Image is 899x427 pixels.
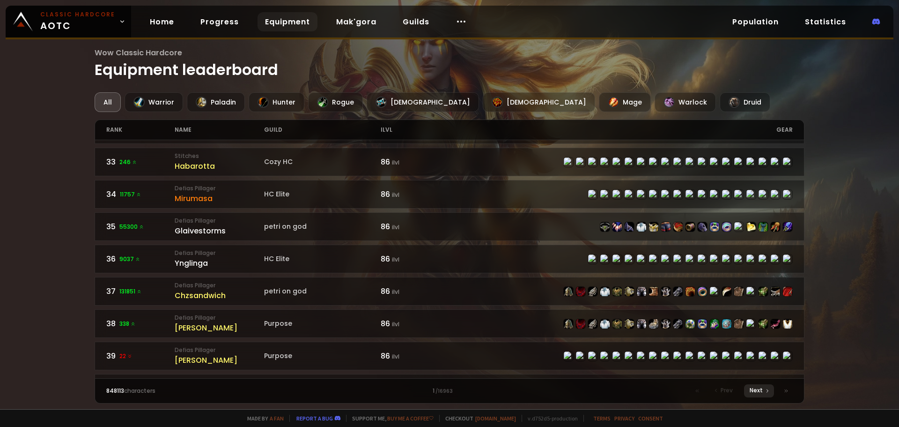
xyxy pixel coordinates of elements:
[392,352,399,360] small: ilvl
[106,387,124,395] span: 848113
[649,319,658,329] img: item-22480
[95,342,805,370] a: 3922 Defias Pillager[PERSON_NAME]Purpose86 ilvlitem-22478item-19377item-22479item-6795item-21364i...
[625,287,634,296] img: item-22482
[734,287,744,296] img: item-21710
[381,221,449,232] div: 86
[759,222,768,232] img: item-22960
[381,253,449,265] div: 86
[750,386,763,395] span: Next
[722,287,731,296] img: item-19406
[710,222,719,232] img: item-23061
[95,92,121,112] div: All
[175,281,264,290] small: Defias Pillager
[106,387,278,395] div: characters
[593,415,611,422] a: Terms
[95,47,805,59] span: Wow Classic Hardcore
[392,255,399,263] small: ilvl
[264,319,381,329] div: Purpose
[264,120,381,140] div: guild
[600,222,610,232] img: item-22514
[435,388,453,395] small: / 16963
[522,415,578,422] span: v. d752d5 - production
[175,193,264,204] div: Mirumasa
[264,222,381,232] div: petri on god
[175,184,264,193] small: Defias Pillager
[721,386,733,395] span: Prev
[346,415,434,422] span: Support me,
[439,415,516,422] span: Checkout
[673,287,683,296] img: item-22481
[381,188,449,200] div: 86
[119,320,136,328] span: 338
[771,222,780,232] img: item-17113
[673,222,683,232] img: item-22516
[95,212,805,241] a: 3555300 Defias PillagerGlaivestormspetri on god86 ilvlitem-22514item-21690item-22515item-6795item...
[120,190,141,199] span: 11757
[612,319,622,329] img: item-21364
[475,415,516,422] a: [DOMAIN_NAME]
[106,188,175,200] div: 34
[797,12,854,31] a: Statistics
[258,12,317,31] a: Equipment
[95,180,805,209] a: 3411757 Defias PillagerMirumasaHC Elite86 ilvlitem-22490item-21712item-22491item-22488item-22494i...
[576,287,585,296] img: item-19377
[661,287,671,296] img: item-22483
[106,350,175,362] div: 39
[95,374,805,403] a: 40206707 Defias PillagerBatbearpetri on god86 ilvlitem-22478item-19377item-22479item-21364item-22...
[308,92,363,112] div: Rogue
[125,92,183,112] div: Warrior
[381,156,449,168] div: 86
[264,254,381,264] div: HC Elite
[771,287,780,296] img: item-22347
[329,12,384,31] a: Mak'gora
[392,320,399,328] small: ilvl
[685,287,695,296] img: item-21205
[175,249,264,257] small: Defias Pillager
[367,92,479,112] div: [DEMOGRAPHIC_DATA]
[381,285,449,297] div: 86
[119,255,140,263] span: 9037
[106,285,175,297] div: 37
[249,92,304,112] div: Hunter
[264,157,381,167] div: Cozy HC
[106,156,175,168] div: 33
[625,319,634,329] img: item-22482
[175,225,264,237] div: Glaivestorms
[698,319,707,329] img: item-23060
[392,288,399,296] small: ilvl
[119,352,133,360] span: 22
[106,120,175,140] div: rank
[588,287,597,296] img: item-22479
[119,158,137,166] span: 246
[392,158,399,166] small: ilvl
[40,10,115,33] span: AOTC
[264,351,381,361] div: Purpose
[661,319,671,329] img: item-22483
[637,222,646,232] img: item-6795
[175,120,264,140] div: name
[387,415,434,422] a: Buy me a coffee
[449,120,793,140] div: gear
[588,319,597,329] img: item-22479
[685,222,695,232] img: item-22519
[296,415,333,422] a: Report a bug
[175,314,264,322] small: Defias Pillager
[242,415,284,422] span: Made by
[40,10,115,19] small: Classic Hardcore
[725,12,786,31] a: Population
[600,319,610,329] img: item-6795
[722,319,731,329] img: item-23206
[698,222,707,232] img: item-22517
[175,160,264,172] div: Habarotta
[278,387,621,395] div: 1
[392,223,399,231] small: ilvl
[783,287,792,296] img: item-23192
[395,12,437,31] a: Guilds
[483,92,595,112] div: [DEMOGRAPHIC_DATA]
[175,152,264,160] small: Stitches
[175,290,264,301] div: Chzsandwich
[187,92,245,112] div: Paladin
[600,287,610,296] img: item-16060
[673,319,683,329] img: item-22481
[106,253,175,265] div: 36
